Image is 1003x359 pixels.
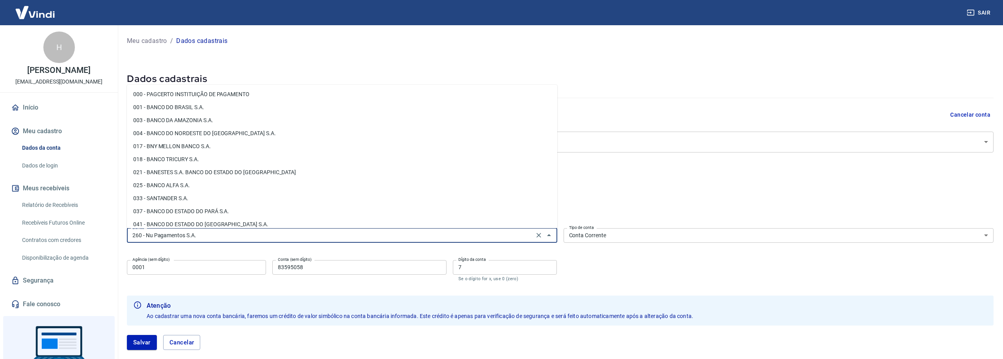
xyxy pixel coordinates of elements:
[127,140,557,153] li: 017 - BNY MELLON BANCO S.A.
[533,230,544,241] button: Clear
[19,197,108,213] a: Relatório de Recebíveis
[9,272,108,289] a: Segurança
[947,108,994,122] button: Cancelar conta
[127,335,157,350] button: Salvar
[127,166,557,179] li: 021 - BANESTES S.A. BANCO DO ESTADO DO [GEOGRAPHIC_DATA]
[9,99,108,116] a: Início
[43,32,75,63] div: H
[176,36,227,46] p: Dados cadastrais
[9,180,108,197] button: Meus recebíveis
[127,192,557,205] li: 033 - SANTANDER S.A.
[127,205,557,218] li: 037 - BANCO DO ESTADO DO PARÁ S.A.
[127,132,994,153] div: [PERSON_NAME]
[19,140,108,156] a: Dados da conta
[127,88,557,101] li: 000 - PAGCERTO INSTITUIÇÃO DE PAGAMENTO
[19,215,108,231] a: Recebíveis Futuros Online
[147,301,693,311] b: Atenção
[127,36,167,46] a: Meu cadastro
[127,153,557,166] li: 018 - BANCO TRICURY S.A.
[127,218,557,231] li: 041 - BANCO DO ESTADO DO [GEOGRAPHIC_DATA] S.A.
[458,276,552,281] p: Se o dígito for x, use 0 (zero)
[127,101,557,114] li: 001 - BANCO DO BRASIL S.A.
[278,257,312,262] label: Conta (sem dígito)
[9,296,108,313] a: Fale conosco
[127,179,557,192] li: 025 - BANCO ALFA S.A.
[9,123,108,140] button: Meu cadastro
[9,0,61,24] img: Vindi
[19,232,108,248] a: Contratos com credores
[170,36,173,46] p: /
[127,114,557,127] li: 003 - BANCO DA AMAZONIA S.A.
[965,6,994,20] button: Sair
[569,225,594,231] label: Tipo de conta
[19,250,108,266] a: Disponibilização de agenda
[19,158,108,174] a: Dados de login
[132,225,144,231] label: Banco
[458,257,486,262] label: Dígito da conta
[543,230,555,241] button: Fechar
[127,73,994,85] h5: Dados cadastrais
[27,66,90,74] p: [PERSON_NAME]
[132,257,170,262] label: Agência (sem dígito)
[163,335,201,350] button: Cancelar
[127,127,557,140] li: 004 - BANCO DO NORDESTE DO [GEOGRAPHIC_DATA] S.A.
[15,78,102,86] p: [EMAIL_ADDRESS][DOMAIN_NAME]
[147,313,693,319] span: Ao cadastrar uma nova conta bancária, faremos um crédito de valor simbólico na conta bancária inf...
